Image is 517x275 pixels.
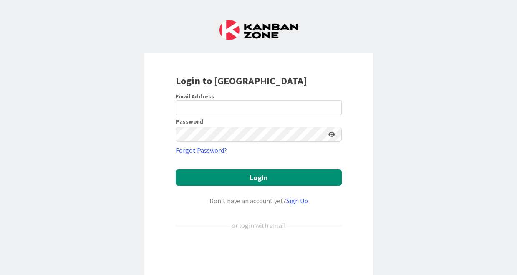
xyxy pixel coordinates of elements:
[176,93,214,100] label: Email Address
[286,197,308,205] a: Sign Up
[176,74,307,87] b: Login to [GEOGRAPHIC_DATA]
[171,244,346,262] iframe: Sign in with Google Button
[176,169,342,186] button: Login
[176,119,203,124] label: Password
[219,20,298,40] img: Kanban Zone
[176,196,342,206] div: Don’t have an account yet?
[176,145,227,155] a: Forgot Password?
[176,244,342,262] div: Sign in with Google. Opens in new tab
[229,220,288,230] div: or login with email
